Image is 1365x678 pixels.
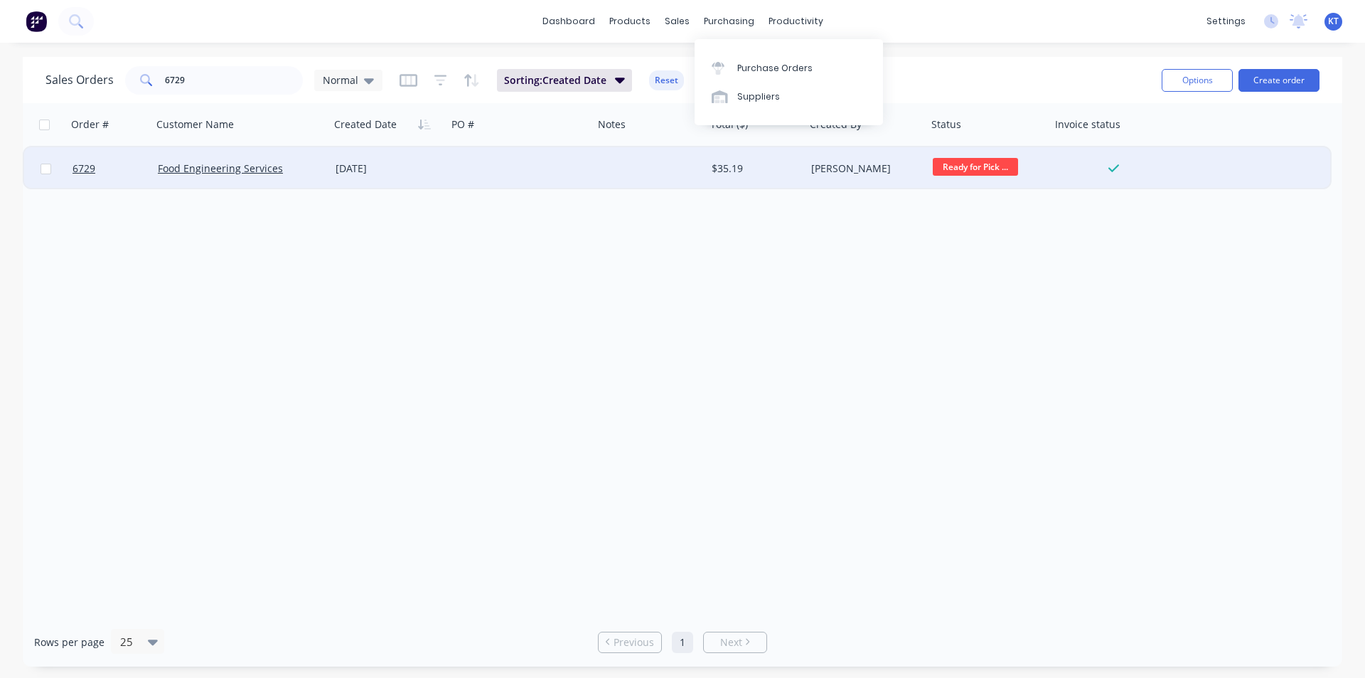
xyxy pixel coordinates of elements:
[602,11,658,32] div: products
[695,83,883,111] a: Suppliers
[1162,69,1233,92] button: Options
[34,635,105,650] span: Rows per page
[720,635,742,650] span: Next
[704,635,766,650] a: Next page
[737,90,780,103] div: Suppliers
[165,66,304,95] input: Search...
[697,11,761,32] div: purchasing
[933,158,1018,176] span: Ready for Pick ...
[71,117,109,132] div: Order #
[45,73,114,87] h1: Sales Orders
[614,635,654,650] span: Previous
[73,161,95,176] span: 6729
[334,117,397,132] div: Created Date
[323,73,358,88] span: Normal
[156,117,234,132] div: Customer Name
[599,635,661,650] a: Previous page
[1238,69,1319,92] button: Create order
[811,161,916,176] div: [PERSON_NAME]
[712,161,796,176] div: $35.19
[931,117,961,132] div: Status
[73,147,158,190] a: 6729
[649,70,684,90] button: Reset
[158,161,283,175] a: Food Engineering Services
[1328,15,1339,28] span: KT
[1199,11,1253,32] div: settings
[336,161,441,176] div: [DATE]
[695,53,883,82] a: Purchase Orders
[598,117,626,132] div: Notes
[672,632,693,653] a: Page 1 is your current page
[535,11,602,32] a: dashboard
[1055,117,1120,132] div: Invoice status
[451,117,474,132] div: PO #
[737,62,813,75] div: Purchase Orders
[761,11,830,32] div: productivity
[658,11,697,32] div: sales
[26,11,47,32] img: Factory
[592,632,773,653] ul: Pagination
[504,73,606,88] span: Sorting: Created Date
[497,69,632,92] button: Sorting:Created Date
